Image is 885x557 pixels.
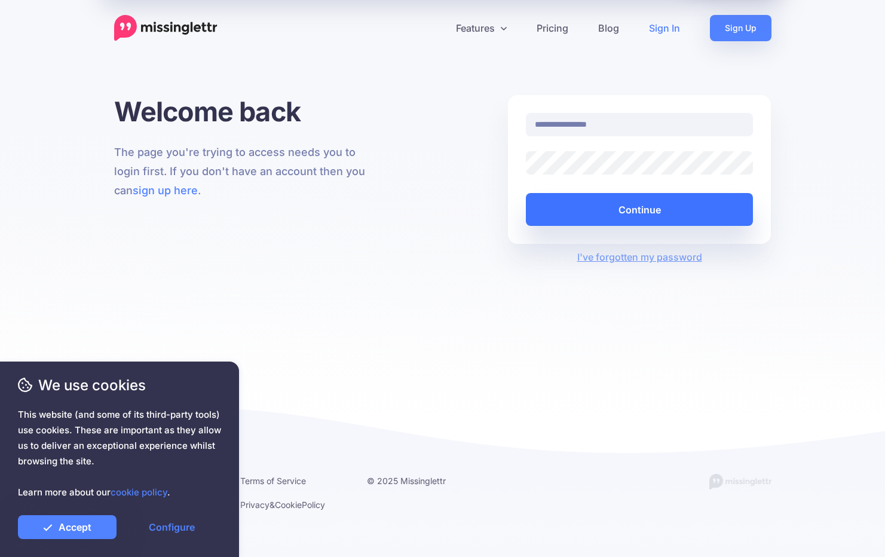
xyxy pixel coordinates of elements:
[240,476,306,486] a: Terms of Service
[583,15,634,41] a: Blog
[240,500,270,510] a: Privacy
[634,15,695,41] a: Sign In
[123,515,221,539] a: Configure
[240,497,349,512] li: & Policy
[114,143,378,200] p: The page you're trying to access needs you to login first. If you don't have an account then you ...
[526,193,754,226] button: Continue
[111,486,167,498] a: cookie policy
[522,15,583,41] a: Pricing
[710,15,771,41] a: Sign Up
[367,473,476,488] li: © 2025 Missinglettr
[114,95,378,128] h1: Welcome back
[18,515,117,539] a: Accept
[577,251,702,263] a: I've forgotten my password
[441,15,522,41] a: Features
[133,184,198,197] a: sign up here
[18,375,221,396] span: We use cookies
[18,407,221,500] span: This website (and some of its third-party tools) use cookies. These are important as they allow u...
[275,500,302,510] a: Cookie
